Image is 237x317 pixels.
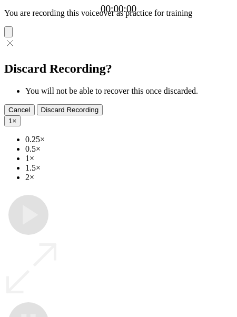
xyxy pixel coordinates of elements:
li: 0.25× [25,135,233,144]
li: 1× [25,154,233,163]
h2: Discard Recording? [4,62,233,76]
a: 00:00:00 [101,3,136,15]
span: 1 [8,117,12,125]
li: 1.5× [25,163,233,173]
li: 2× [25,173,233,182]
li: You will not be able to recover this once discarded. [25,86,233,96]
li: 0.5× [25,144,233,154]
button: 1× [4,115,21,126]
button: Discard Recording [37,104,103,115]
button: Cancel [4,104,35,115]
p: You are recording this voiceover as practice for training [4,8,233,18]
